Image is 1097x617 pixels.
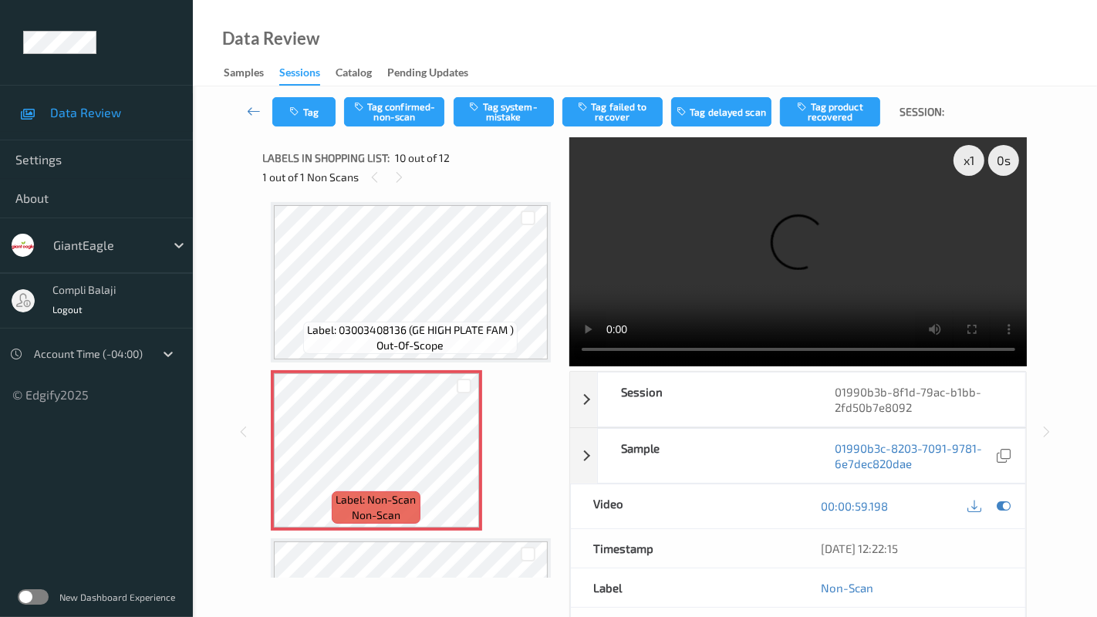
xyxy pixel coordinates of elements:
[835,440,993,471] a: 01990b3c-8203-7091-9781-6e7dec820dae
[954,145,984,176] div: x 1
[571,484,798,528] div: Video
[821,541,1002,556] div: [DATE] 12:22:15
[598,429,812,483] div: Sample
[571,529,798,568] div: Timestamp
[454,97,554,126] button: Tag system-mistake
[263,150,390,166] span: Labels in shopping list:
[812,373,1025,427] div: 01990b3b-8f1d-79ac-b1bb-2fd50b7e8092
[570,428,1027,484] div: Sample01990b3c-8203-7091-9781-6e7dec820dae
[821,580,873,595] a: Non-Scan
[344,97,444,126] button: Tag confirmed-non-scan
[279,62,336,86] a: Sessions
[336,492,417,507] span: Label: Non-Scan
[387,62,484,84] a: Pending Updates
[224,62,279,84] a: Samples
[352,507,400,523] span: non-scan
[272,97,336,126] button: Tag
[780,97,880,126] button: Tag product recovered
[570,372,1027,427] div: Session01990b3b-8f1d-79ac-b1bb-2fd50b7e8092
[222,31,319,46] div: Data Review
[279,65,320,86] div: Sessions
[307,322,514,338] span: Label: 03003408136 (GE HIGH PLATE FAM )
[336,65,372,84] div: Catalog
[396,150,451,166] span: 10 out of 12
[571,568,798,607] div: Label
[336,62,387,84] a: Catalog
[562,97,663,126] button: Tag failed to recover
[224,65,264,84] div: Samples
[387,65,468,84] div: Pending Updates
[821,498,888,514] a: 00:00:59.198
[263,167,559,187] div: 1 out of 1 Non Scans
[988,145,1019,176] div: 0 s
[671,97,771,126] button: Tag delayed scan
[900,104,944,120] span: Session:
[598,373,812,427] div: Session
[377,338,444,353] span: out-of-scope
